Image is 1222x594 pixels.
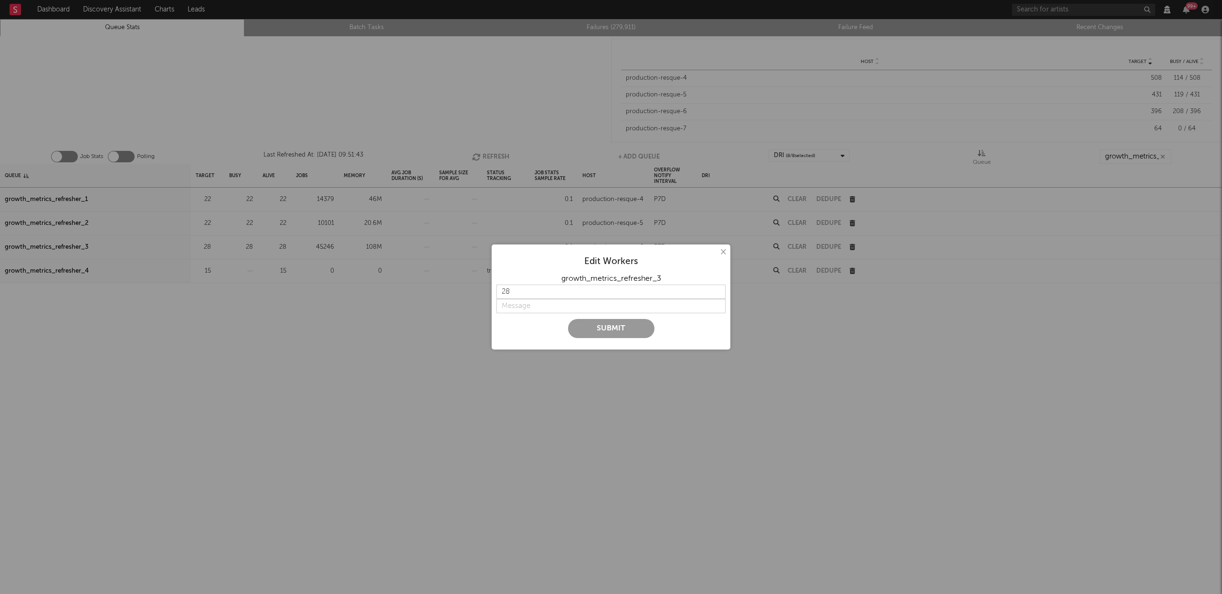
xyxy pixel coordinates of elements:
div: Edit Workers [496,256,726,267]
input: Message [496,299,726,313]
button: Submit [568,319,654,338]
button: × [717,247,728,257]
div: growth_metrics_refresher_3 [496,273,726,285]
input: Target [496,285,726,299]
